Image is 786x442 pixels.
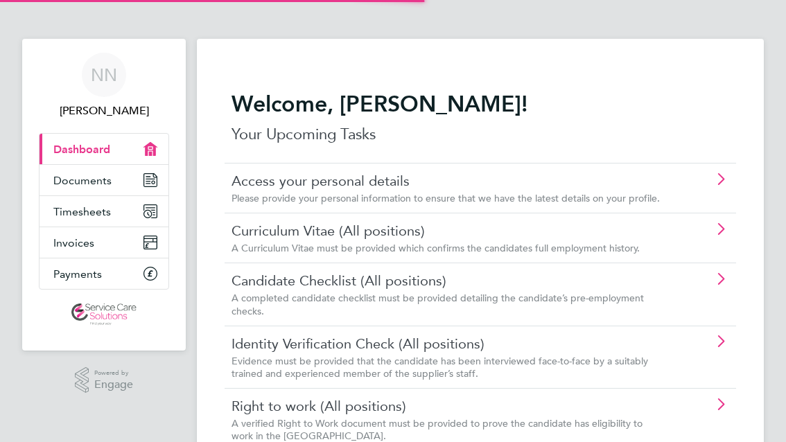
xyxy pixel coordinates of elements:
[94,367,133,379] span: Powered by
[232,222,663,240] a: Curriculum Vitae (All positions)
[75,367,134,394] a: Powered byEngage
[232,90,729,118] h2: Welcome, [PERSON_NAME]!
[39,103,169,119] span: Nicole Nyamwiza
[232,242,640,254] span: A Curriculum Vitae must be provided which confirms the candidates full employment history.
[40,196,168,227] a: Timesheets
[232,192,660,204] span: Please provide your personal information to ensure that we have the latest details on your profile.
[232,397,663,415] a: Right to work (All positions)
[22,39,186,351] nav: Main navigation
[39,303,169,326] a: Go to home page
[53,143,110,156] span: Dashboard
[71,303,137,326] img: servicecare-logo-retina.png
[232,272,663,290] a: Candidate Checklist (All positions)
[40,227,168,258] a: Invoices
[91,66,117,84] span: NN
[53,205,111,218] span: Timesheets
[232,417,643,442] span: A verified Right to Work document must be provided to prove the candidate has eligibility to work...
[53,174,112,187] span: Documents
[232,355,648,380] span: Evidence must be provided that the candidate has been interviewed face-to-face by a suitably trai...
[232,123,729,145] p: Your Upcoming Tasks
[232,292,644,317] span: A completed candidate checklist must be provided detailing the candidate’s pre-employment checks.
[232,335,663,353] a: Identity Verification Check (All positions)
[94,379,133,391] span: Engage
[53,267,102,281] span: Payments
[53,236,94,249] span: Invoices
[40,134,168,164] a: Dashboard
[40,258,168,289] a: Payments
[39,53,169,119] a: NN[PERSON_NAME]
[40,165,168,195] a: Documents
[232,172,663,190] a: Access your personal details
